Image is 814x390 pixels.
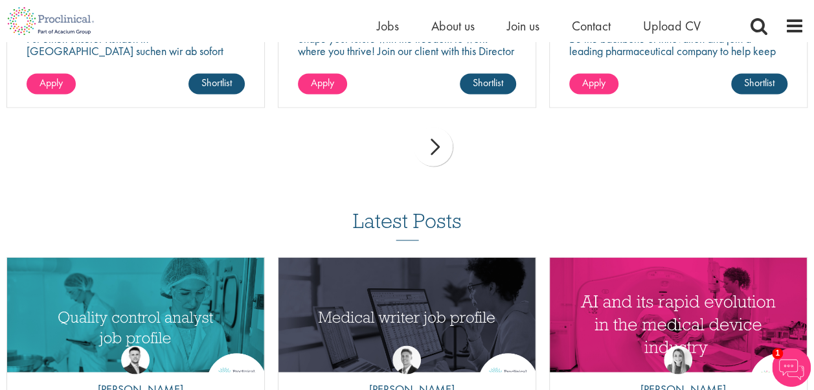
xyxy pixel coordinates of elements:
[7,257,264,372] a: Link to a post
[311,76,334,89] span: Apply
[572,17,611,34] a: Contact
[27,73,76,94] a: Apply
[460,73,516,94] a: Shortlist
[278,257,536,372] a: Link to a post
[550,257,807,372] a: Link to a post
[569,32,787,69] p: Be the backbone of innovation and join a leading pharmaceutical company to help keep life-changin...
[121,345,150,374] img: Joshua Godden
[40,76,63,89] span: Apply
[353,209,462,240] h3: Latest Posts
[643,17,701,34] a: Upload CV
[392,345,421,374] img: George Watson
[377,17,399,34] a: Jobs
[298,32,516,69] p: Shape your future with the freedom to work where you thrive! Join our client with this Director p...
[569,73,618,94] a: Apply
[188,73,245,94] a: Shortlist
[772,348,811,387] img: Chatbot
[664,345,692,374] img: Hannah Burke
[431,17,475,34] a: About us
[731,73,787,94] a: Shortlist
[772,348,783,359] span: 1
[298,73,347,94] a: Apply
[507,17,539,34] a: Join us
[582,76,605,89] span: Apply
[414,127,453,166] div: next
